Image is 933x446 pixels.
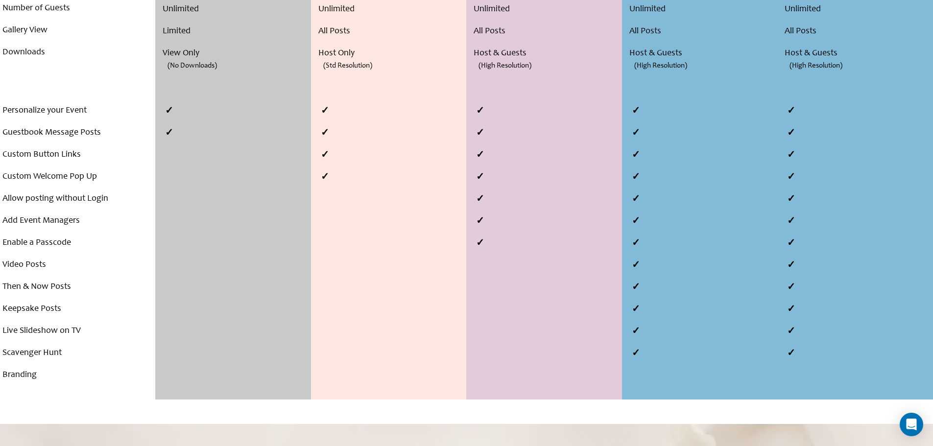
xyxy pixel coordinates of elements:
[323,55,372,77] span: (Std Resolution)
[2,100,153,122] li: Personalize your Event
[163,21,308,43] li: Limited
[2,188,153,210] li: Allow posting without Login
[2,122,153,144] li: Guestbook Message Posts
[2,166,153,188] li: Custom Welcome Pop Up
[900,413,923,436] div: Open Intercom Messenger
[2,232,153,254] li: Enable a Passcode
[163,43,308,65] li: View Only
[785,21,930,43] li: All Posts
[474,43,619,65] li: Host & Guests
[2,276,153,298] li: Then & Now Posts
[629,21,775,43] li: All Posts
[2,20,153,42] li: Gallery View
[167,55,217,77] span: (No Downloads)
[634,55,687,77] span: (High Resolution)
[785,43,930,65] li: Host & Guests
[2,342,153,364] li: Scavenger Hunt
[474,21,619,43] li: All Posts
[789,55,842,77] span: (High Resolution)
[2,42,153,64] li: Downloads
[2,298,153,320] li: Keepsake Posts
[478,55,531,77] span: (High Resolution)
[629,43,775,65] li: Host & Guests
[2,210,153,232] li: Add Event Managers
[2,320,153,342] li: Live Slideshow on TV
[2,144,153,166] li: Custom Button Links
[318,21,464,43] li: All Posts
[2,364,153,386] li: Branding
[2,254,153,276] li: Video Posts
[318,43,464,65] li: Host Only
